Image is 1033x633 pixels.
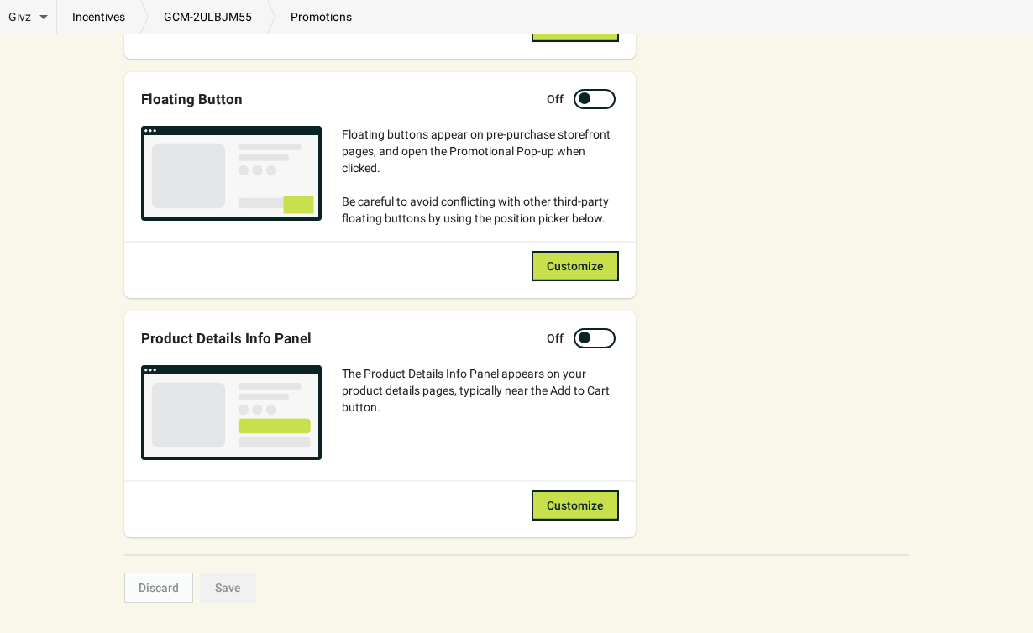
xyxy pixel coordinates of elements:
[342,128,611,225] span: Floating buttons appear on pre-purchase storefront pages, and open the Promotional Pop-up when cl...
[8,8,31,25] span: Givz
[547,330,564,347] label: Off
[532,251,619,281] button: Customize
[141,91,243,107] div: Floating Button
[532,490,619,521] button: Customize
[275,8,367,25] p: promotions
[57,8,140,25] a: incentives
[149,8,267,25] a: GCM-2ULBJM55
[342,367,610,414] span: The Product Details Info Panel appears on your product details pages, typically near the Add to C...
[547,91,564,107] label: Off
[141,330,312,347] div: Product Details Info Panel
[547,259,604,273] span: Customize
[547,499,604,512] span: Customize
